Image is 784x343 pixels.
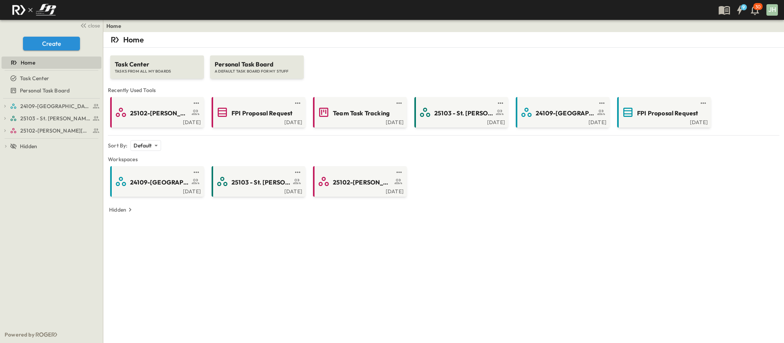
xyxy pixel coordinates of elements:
[394,168,404,177] button: test
[416,118,505,125] a: [DATE]
[597,99,606,108] button: test
[10,101,100,112] a: 24109-St. Teresa of Calcutta Parish Hall
[130,178,189,187] span: 24109-[GEOGRAPHIC_DATA][PERSON_NAME]
[192,99,201,108] button: test
[2,125,101,137] div: 25102-Christ The Redeemer Anglican Churchtest
[732,3,747,17] button: 9
[2,57,100,68] a: Home
[742,4,745,10] h6: 9
[134,142,152,149] p: Default
[20,74,49,82] span: Task Center
[9,2,59,18] img: c8d7d1ed905e502e8f77bf7063faec64e13b34fdb1f2bdd94b0e311fc34f8000.png
[755,4,761,10] p: 30
[2,112,101,125] div: 25103 - St. [PERSON_NAME] Phase 2test
[10,113,100,124] a: 25103 - St. [PERSON_NAME] Phase 2
[315,188,404,194] a: [DATE]
[394,99,404,108] button: test
[115,69,199,74] span: TASKS FROM ALL MY BOARDS
[130,109,189,118] span: 25102-[PERSON_NAME][DEMOGRAPHIC_DATA][GEOGRAPHIC_DATA]
[517,118,606,125] a: [DATE]
[766,3,779,16] button: JH
[109,48,205,79] a: Task CenterTASKS FROM ALL MY BOARDS
[109,206,126,214] p: Hidden
[619,106,708,118] a: FPI Proposal Request
[20,127,90,134] span: 25102-Christ The Redeemer Anglican Church
[619,118,708,125] a: [DATE]
[416,106,505,118] a: 25103 - St. [PERSON_NAME] Phase 2
[88,22,100,29] span: close
[130,140,161,151] div: Default
[112,188,201,194] a: [DATE]
[536,109,595,118] span: 24109-[GEOGRAPHIC_DATA][PERSON_NAME]
[2,73,100,84] a: Task Center
[108,142,127,149] p: Sort By:
[315,106,404,118] a: Team Task Tracking
[106,22,121,30] a: Home
[23,37,80,50] button: Create
[10,125,100,136] a: 25102-Christ The Redeemer Anglican Church
[20,115,90,122] span: 25103 - St. [PERSON_NAME] Phase 2
[20,102,90,110] span: 24109-St. Teresa of Calcutta Parish Hall
[2,100,101,112] div: 24109-St. Teresa of Calcutta Parish Halltest
[213,106,302,118] a: FPI Proposal Request
[434,109,494,118] span: 25103 - St. [PERSON_NAME] Phase 2
[108,86,779,94] span: Recently Used Tools
[637,109,698,118] span: FPI Proposal Request
[2,85,100,96] a: Personal Task Board
[496,99,505,108] button: test
[315,175,404,188] a: 25102-[PERSON_NAME][DEMOGRAPHIC_DATA][GEOGRAPHIC_DATA]
[766,4,778,16] div: JH
[231,109,292,118] span: FPI Proposal Request
[115,60,199,69] span: Task Center
[293,168,302,177] button: test
[213,175,302,188] a: 25103 - St. [PERSON_NAME] Phase 2
[77,20,101,31] button: close
[209,48,305,79] a: Personal Task BoardA DEFAULT TASK BOARD FOR MY STUFF
[517,106,606,118] a: 24109-[GEOGRAPHIC_DATA][PERSON_NAME]
[123,34,144,45] p: Home
[112,118,201,125] a: [DATE]
[213,188,302,194] a: [DATE]
[112,106,201,118] a: 25102-[PERSON_NAME][DEMOGRAPHIC_DATA][GEOGRAPHIC_DATA]
[293,99,302,108] button: test
[106,22,126,30] nav: breadcrumbs
[20,87,70,94] span: Personal Task Board
[231,178,291,187] span: 25103 - St. [PERSON_NAME] Phase 2
[215,69,299,74] span: A DEFAULT TASK BOARD FOR MY STUFF
[108,155,779,163] span: Workspaces
[213,118,302,125] a: [DATE]
[192,168,201,177] button: test
[333,109,390,118] span: Team Task Tracking
[315,118,404,125] a: [DATE]
[20,142,37,150] span: Hidden
[215,60,299,69] span: Personal Task Board
[112,175,201,188] a: 24109-[GEOGRAPHIC_DATA][PERSON_NAME]
[21,59,35,66] span: Home
[699,99,708,108] button: test
[333,178,392,187] span: 25102-[PERSON_NAME][DEMOGRAPHIC_DATA][GEOGRAPHIC_DATA]
[106,204,137,215] button: Hidden
[2,84,101,97] div: Personal Task Boardtest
